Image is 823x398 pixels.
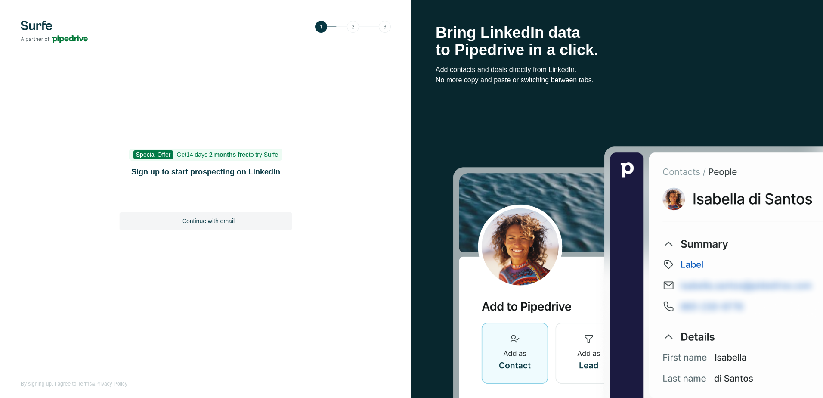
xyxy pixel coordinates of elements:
[21,21,88,43] img: Surfe's logo
[453,146,823,398] img: Surfe Stock Photo - Selling good vibes
[92,381,95,387] span: &
[120,166,292,178] h1: Sign up to start prospecting on LinkedIn
[78,381,92,387] a: Terms
[436,24,799,59] h1: Bring LinkedIn data to Pipedrive in a click.
[176,151,278,158] span: Get to try Surfe
[646,9,814,109] iframe: Boîte de dialogue "Se connecter avec Google"
[182,217,235,225] span: Continue with email
[436,65,799,75] p: Add contacts and deals directly from LinkedIn.
[186,151,207,158] s: 14 days
[209,151,249,158] b: 2 months free
[436,75,799,85] p: No more copy and paste or switching between tabs.
[115,189,296,208] iframe: Bouton "Se connecter avec Google"
[315,21,391,33] img: Step 1
[133,150,173,159] span: Special Offer
[95,381,127,387] a: Privacy Policy
[21,381,76,387] span: By signing up, I agree to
